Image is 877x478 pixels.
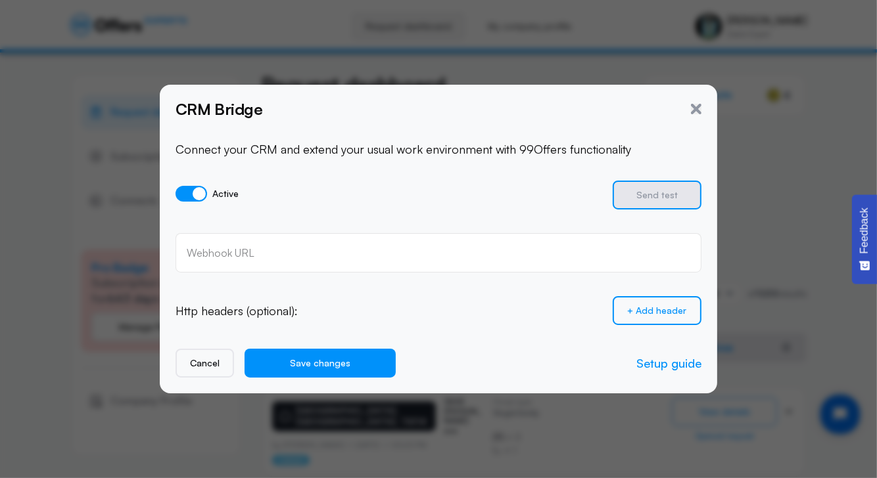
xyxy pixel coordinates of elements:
[176,349,234,378] button: Cancel
[245,349,396,378] button: Save changes
[636,356,701,370] a: Setup guide
[176,100,262,118] h5: CRM Bridge
[176,303,298,318] p: Http headers (optional):
[11,11,51,51] button: Open chat widget
[212,188,239,202] span: Active
[613,181,701,209] button: Send test
[613,296,701,325] button: + Add header
[859,207,870,253] span: Feedback
[852,194,877,284] button: Feedback - Show survey
[176,141,701,157] p: Connect your CRM and extend your usual work environment with 99Offers functionality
